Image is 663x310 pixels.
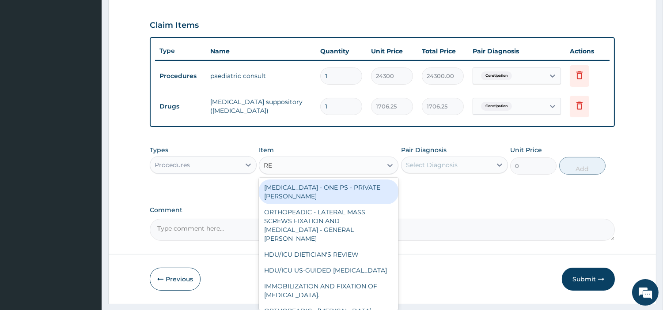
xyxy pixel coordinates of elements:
[150,146,168,154] label: Types
[468,42,565,60] th: Pair Diagnosis
[150,21,199,30] h3: Claim Items
[259,146,274,154] label: Item
[155,43,206,59] th: Type
[155,68,206,84] td: Procedures
[316,42,367,60] th: Quantity
[401,146,447,154] label: Pair Diagnosis
[206,93,316,120] td: [MEDICAL_DATA] suppository ([MEDICAL_DATA])
[259,204,398,247] div: ORTHOPEADIC - LATERAL MASS SCREWS FIXATION AND [MEDICAL_DATA] - GENERAL [PERSON_NAME]
[150,206,615,214] label: Comment
[46,49,148,61] div: Chat with us now
[481,102,512,111] span: Constipation
[367,42,417,60] th: Unit Price
[4,212,168,243] textarea: Type your message and hit 'Enter'
[155,161,190,169] div: Procedures
[417,42,468,60] th: Total Price
[206,67,316,85] td: paediatric consult
[155,98,206,115] td: Drugs
[206,42,316,60] th: Name
[259,262,398,278] div: HDU/ICU US-GUIDED [MEDICAL_DATA]
[481,71,512,80] span: Constipation
[145,4,166,26] div: Minimize live chat window
[559,157,606,175] button: Add
[259,247,398,262] div: HDU/ICU DIETICIAN'S REVIEW
[562,268,615,291] button: Submit
[259,179,398,204] div: [MEDICAL_DATA] - ONE PS - PRIVATE [PERSON_NAME]
[51,97,122,186] span: We're online!
[510,146,542,154] label: Unit Price
[406,161,458,169] div: Select Diagnosis
[259,278,398,303] div: IMMOBILIZATION AND FIXATION OF [MEDICAL_DATA].
[16,44,36,66] img: d_794563401_company_1708531726252_794563401
[565,42,610,60] th: Actions
[150,268,201,291] button: Previous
